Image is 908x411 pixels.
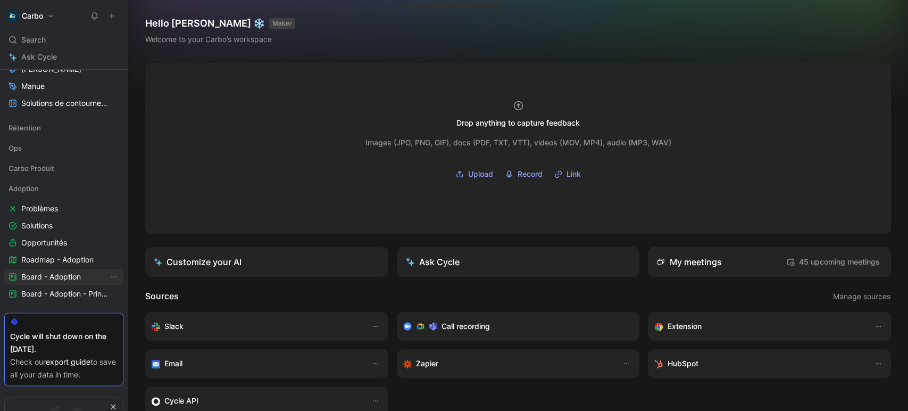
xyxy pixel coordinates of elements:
[456,117,580,129] div: Drop anything to capture feedback
[4,180,123,302] div: AdoptionProblèmesSolutionsOpportunitésRoadmap - AdoptionBoard - AdoptionView actionsBoard - Adopt...
[145,17,295,30] h1: Hello [PERSON_NAME] ❄️
[46,357,90,366] a: export guide
[4,218,123,234] a: Solutions
[152,394,361,407] div: Sync customers & send feedback from custom sources. Get inspired by our favorite use case
[145,290,179,303] h2: Sources
[10,330,118,356] div: Cycle will shut down on the [DATE].
[405,256,460,268] div: Ask Cycle
[4,201,123,217] a: Problèmes
[667,320,701,333] h3: Extension
[441,320,490,333] h3: Call recording
[4,120,123,139] div: Rétention
[403,357,612,370] div: Capture feedback from thousands of sources with Zapier (survey results, recordings, sheets, etc).
[10,356,118,381] div: Check our to save all your data in time.
[145,247,388,277] a: Customize your AI
[365,136,671,149] div: Images (JPG, PNG, GIF), docs (PDF, TXT, VTT), videos (MOV, MP4), audio (MP3, WAV)
[21,203,58,214] span: Problèmes
[9,163,54,174] span: Carbo Produit
[21,81,45,92] span: Manue
[21,98,110,109] span: Solutions de contournement
[9,183,39,194] span: Adoption
[21,272,81,282] span: Board - Adoption
[654,320,863,333] div: Capture feedback from anywhere on the web
[667,357,698,370] h3: HubSpot
[4,120,123,136] div: Rétention
[501,166,546,182] button: Record
[164,357,182,370] h3: Email
[145,33,295,46] div: Welcome to your Carbo’s workspace
[784,253,882,270] button: 45 upcoming meetings
[4,269,123,285] a: Board - AdoptionView actions
[4,180,123,196] div: Adoption
[152,357,361,370] div: Forward emails to your feedback inbox
[21,51,57,63] span: Ask Cycle
[397,247,640,277] button: Ask Cycle
[7,11,18,21] img: Carbo
[4,49,123,65] a: Ask Cycle
[4,160,123,176] div: Carbo Produit
[833,290,890,303] span: Manage sources
[4,252,123,268] a: Roadmap - Adoption
[109,272,119,282] button: View actions
[21,220,53,231] span: Solutions
[21,34,46,46] span: Search
[786,256,880,268] span: 45 upcoming meetings
[4,32,123,48] div: Search
[567,168,581,180] span: Link
[22,11,43,21] h1: Carbo
[416,357,438,370] h3: Zapier
[403,320,625,333] div: Record & transcribe meetings from Zoom, Meet & Teams.
[468,168,493,180] span: Upload
[656,256,721,268] div: My meetings
[164,394,198,407] h3: Cycle API
[452,166,497,182] button: Upload
[4,95,123,111] a: Solutions de contournement
[154,256,241,268] div: Customize your AI
[518,168,543,180] span: Record
[164,320,184,333] h3: Slack
[269,18,295,29] button: MAKER
[4,140,123,159] div: Ops
[4,140,123,156] div: Ops
[9,143,22,153] span: Ops
[21,237,67,248] span: Opportunités
[832,290,891,303] button: Manage sources
[4,78,123,94] a: Manue
[4,9,57,23] button: CarboCarbo
[9,122,41,133] span: Rétention
[21,289,112,299] span: Board - Adoption - Principaux sujets
[21,254,94,265] span: Roadmap - Adoption
[4,235,123,251] a: Opportunités
[4,286,123,302] a: Board - Adoption - Principaux sujets
[152,320,361,333] div: Sync your customers, send feedback and get updates in Slack
[551,166,585,182] button: Link
[4,160,123,179] div: Carbo Produit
